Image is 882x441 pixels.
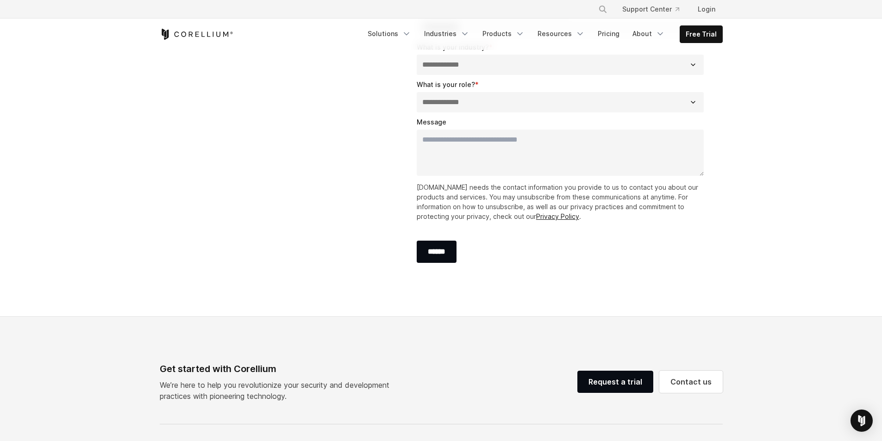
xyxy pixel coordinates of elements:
a: Support Center [615,1,687,18]
a: Industries [419,25,475,42]
span: Message [417,118,446,126]
a: Solutions [362,25,417,42]
a: Request a trial [577,371,653,393]
div: Get started with Corellium [160,362,397,376]
a: Free Trial [680,26,722,43]
p: We’re here to help you revolutionize your security and development practices with pioneering tech... [160,379,397,402]
a: Corellium Home [160,29,233,40]
a: Products [477,25,530,42]
a: Privacy Policy [536,212,579,220]
a: Login [690,1,723,18]
span: What is your role? [417,81,475,88]
p: [DOMAIN_NAME] needs the contact information you provide to us to contact you about our products a... [417,182,708,221]
a: About [627,25,670,42]
div: Navigation Menu [362,25,723,43]
a: Contact us [659,371,723,393]
div: Open Intercom Messenger [851,410,873,432]
button: Search [594,1,611,18]
a: Pricing [592,25,625,42]
div: Navigation Menu [587,1,723,18]
a: Resources [532,25,590,42]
